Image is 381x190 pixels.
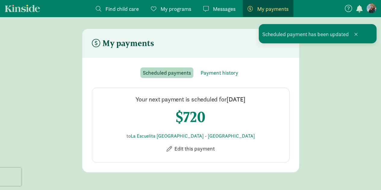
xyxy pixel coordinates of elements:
span: Find child care [105,5,139,13]
h4: My payments [92,39,154,48]
span: Scheduled payments [143,69,191,77]
span: Payment history [201,69,238,77]
button: Scheduled payments [140,67,193,78]
div: Scheduled payment has been updated [259,24,376,43]
span: My payments [257,5,289,13]
a: La Escuelita [GEOGRAPHIC_DATA] - [GEOGRAPHIC_DATA] [131,133,255,139]
span: Edit this payment [174,145,215,153]
p: to [126,132,255,140]
button: Edit this payment [162,142,220,155]
span: Messages [213,5,236,13]
h4: $720 [176,108,205,125]
a: Kinside [5,5,40,12]
span: My programs [161,5,191,13]
h4: Your next payment is scheduled for [136,95,245,104]
span: [DATE] [226,95,245,103]
button: Payment history [198,67,241,78]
